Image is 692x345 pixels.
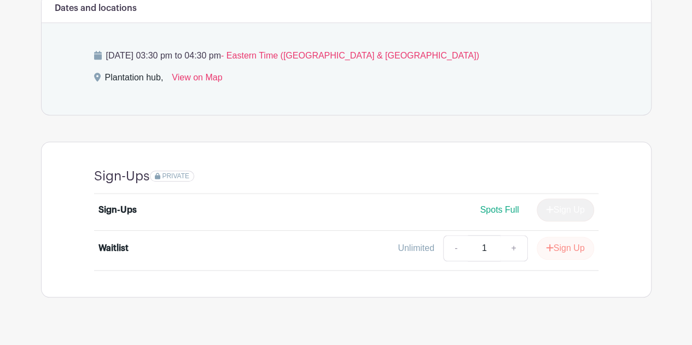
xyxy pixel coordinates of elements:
p: [DATE] 03:30 pm to 04:30 pm [94,49,598,62]
span: PRIVATE [162,172,189,180]
span: - Eastern Time ([GEOGRAPHIC_DATA] & [GEOGRAPHIC_DATA]) [221,51,479,60]
button: Sign Up [537,237,594,260]
div: Unlimited [398,242,434,255]
h6: Dates and locations [55,3,137,14]
a: - [443,235,468,261]
h4: Sign-Ups [94,168,150,184]
div: Plantation hub, [105,71,164,89]
a: + [500,235,527,261]
a: View on Map [172,71,222,89]
div: Waitlist [98,242,129,255]
span: Spots Full [480,205,519,214]
div: Sign-Ups [98,203,137,217]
